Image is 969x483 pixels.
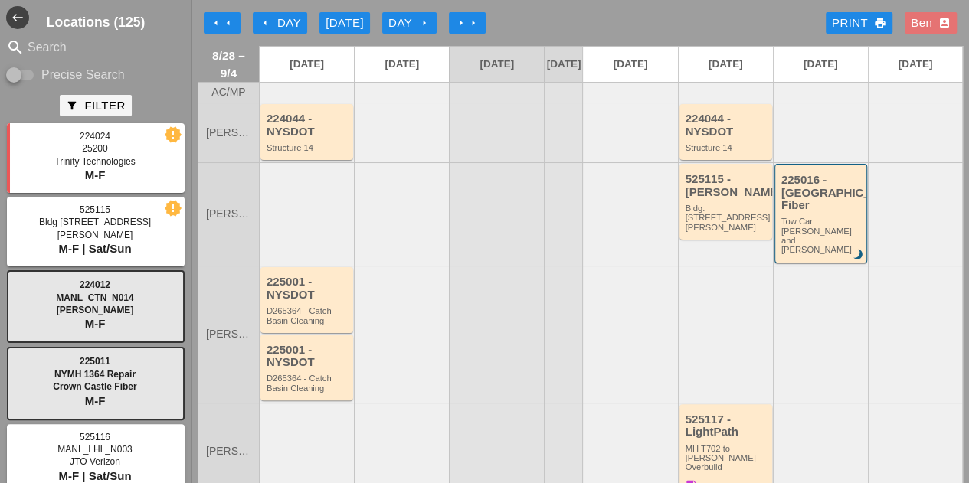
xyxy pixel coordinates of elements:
[6,6,29,29] i: west
[85,317,106,330] span: M-F
[56,292,133,303] span: MANL_CTN_N014
[545,47,582,82] a: [DATE]
[66,100,78,112] i: filter_alt
[774,47,868,82] a: [DATE]
[85,168,106,181] span: M-F
[455,17,467,29] i: arrow_right
[686,113,768,138] div: 224044 - NYSDOT
[267,143,349,152] div: Structure 14
[85,394,106,407] span: M-F
[204,12,241,34] button: Move Back 1 Week
[70,456,120,467] span: JTO Verizon
[260,47,354,82] a: [DATE]
[450,47,544,82] a: [DATE]
[874,17,886,29] i: print
[259,17,271,29] i: arrow_left
[449,12,486,34] button: Move Ahead 1 Week
[382,12,437,34] button: Day
[686,143,768,152] div: Structure 14
[206,127,251,139] span: [PERSON_NAME]
[166,201,180,215] i: new_releases
[210,17,222,29] i: arrow_left
[418,17,430,29] i: arrow_right
[686,413,768,439] div: 525117 - LightPath
[28,35,164,60] input: Search
[6,6,29,29] button: Shrink Sidebar
[66,97,125,115] div: Filter
[6,38,25,57] i: search
[54,156,135,167] span: Trinity Technologies
[267,113,349,138] div: 224044 - NYSDOT
[80,279,110,290] span: 224012
[267,344,349,369] div: 225001 - NYSDOT
[911,15,951,32] div: Ben
[53,381,136,392] span: Crown Castle Fiber
[57,444,132,455] span: MANL_LHL_N003
[206,328,251,340] span: [PERSON_NAME]
[206,47,251,82] span: 8/28 – 9/4
[326,15,364,32] div: [DATE]
[679,47,773,82] a: [DATE]
[80,204,110,215] span: 525115
[222,17,234,29] i: arrow_left
[467,17,480,29] i: arrow_right
[80,131,110,142] span: 224024
[938,17,951,29] i: account_box
[832,15,886,32] div: Print
[206,445,251,457] span: [PERSON_NAME]
[80,432,110,442] span: 525116
[57,305,134,315] span: [PERSON_NAME]
[781,217,863,254] div: Tow Car Broome and Willett
[6,66,185,84] div: Enable Precise search to match search terms exactly.
[58,469,131,482] span: M-F | Sat/Sun
[267,276,349,301] div: 225001 - NYSDOT
[826,12,892,34] a: Print
[211,86,245,98] span: AC/MP
[60,95,131,116] button: Filter
[80,356,110,367] span: 225011
[686,173,768,198] div: 525115 - [PERSON_NAME]
[259,15,301,32] div: Day
[267,374,349,393] div: D265364 - Catch Basin Cleaning
[82,143,107,154] span: 25200
[583,47,677,82] a: [DATE]
[253,12,307,34] button: Day
[388,15,430,32] div: Day
[58,242,131,255] span: M-F | Sat/Sun
[39,217,151,227] span: Bldg [STREET_ADDRESS]
[869,47,962,82] a: [DATE]
[166,128,180,142] i: new_releases
[905,12,957,34] button: Ben
[686,204,768,232] div: Bldg.1062 St Johns Place
[850,246,867,263] i: brightness_3
[686,444,768,472] div: MH T702 to Boldyn MH Overbuild
[267,306,349,325] div: D265364 - Catch Basin Cleaning
[57,230,133,240] span: [PERSON_NAME]
[781,174,863,212] div: 225016 - [GEOGRAPHIC_DATA] Fiber
[206,208,251,220] span: [PERSON_NAME]
[355,47,449,82] a: [DATE]
[54,369,136,380] span: NYMH 1364 Repair
[41,67,125,83] label: Precise Search
[319,12,370,34] button: [DATE]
